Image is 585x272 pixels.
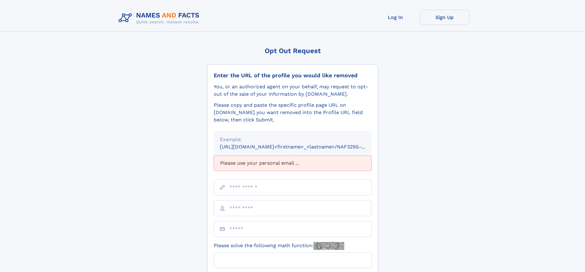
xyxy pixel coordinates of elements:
small: [URL][DOMAIN_NAME]<firstname>_<lastname>/NAF325G-xxxxxxxx [220,144,383,150]
div: Opt Out Request [207,47,378,55]
a: Sign Up [420,10,469,25]
div: Please copy and paste the specific profile page URL on [DOMAIN_NAME] you want removed into the Pr... [214,102,372,124]
div: Enter the URL of the profile you would like removed [214,72,372,79]
img: Logo Names and Facts [116,10,205,26]
a: Log In [371,10,420,25]
div: Please use your personal email ... [214,155,372,171]
label: Please solve the following math function: [214,242,344,250]
div: Example: [220,136,365,143]
div: You, or an authorized agent on your behalf, may request to opt-out of the sale of your informatio... [214,83,372,98]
